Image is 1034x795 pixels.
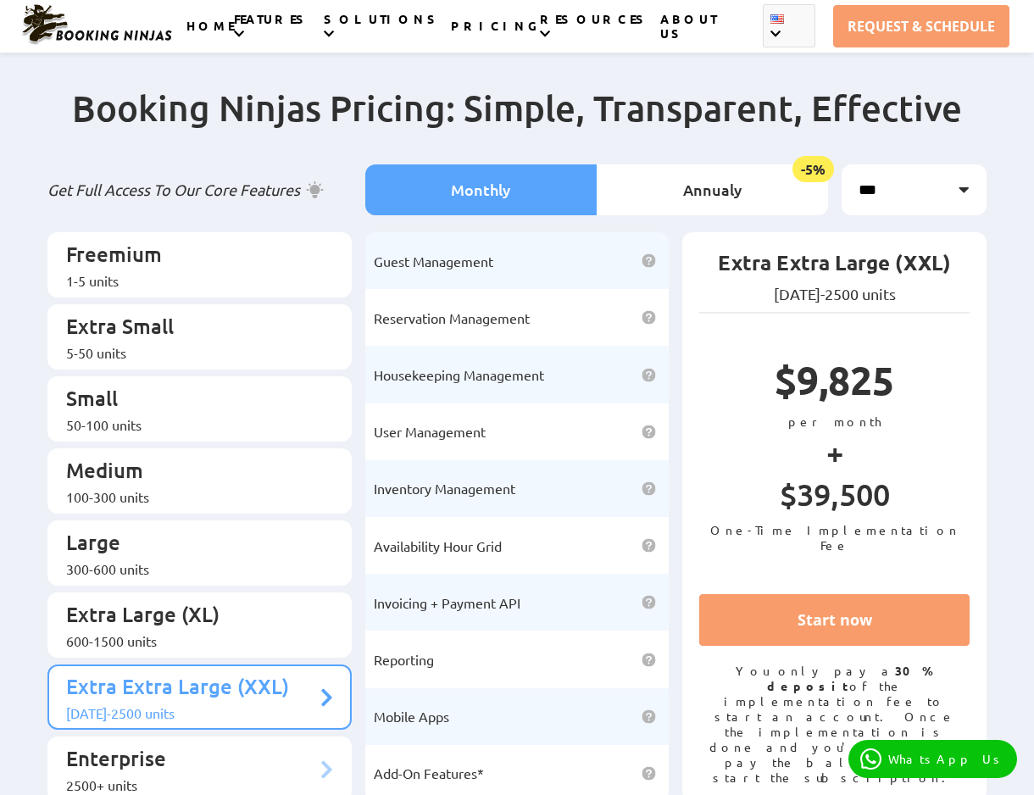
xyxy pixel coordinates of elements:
p: Extra Extra Large (XXL) [699,249,970,285]
span: Housekeeping Management [374,366,544,383]
img: help icon [642,425,656,439]
span: -5% [792,156,834,182]
img: help icon [642,595,656,609]
h2: Booking Ninjas Pricing: Simple, Transparent, Effective [47,86,987,164]
a: Start now [699,594,970,646]
div: 50-100 units [66,416,316,433]
img: help icon [642,653,656,667]
p: per month [699,414,970,429]
strong: 30% deposit [767,663,934,693]
span: Reporting [374,651,434,668]
a: HOME [186,18,234,53]
img: help icon [642,538,656,553]
img: help icon [642,481,656,496]
div: 100-300 units [66,488,316,505]
p: WhatsApp Us [888,752,1005,766]
span: Availability Hour Grid [374,537,502,554]
p: Enterprise [66,745,316,776]
img: help icon [642,766,656,781]
p: Extra Small [66,313,316,344]
p: Extra Large (XL) [66,601,316,632]
div: [DATE]-2500 units [66,704,316,721]
span: Add-On Features* [374,764,484,781]
p: Extra Extra Large (XXL) [66,673,316,704]
span: Inventory Management [374,480,515,497]
span: Reservation Management [374,309,530,326]
img: help icon [642,368,656,382]
img: help icon [642,709,656,724]
p: Freemium [66,241,316,272]
li: Annualy [597,164,828,215]
a: ABOUT US [660,11,717,60]
p: Small [66,385,316,416]
img: help icon [642,253,656,268]
li: Monthly [365,164,597,215]
div: 5-50 units [66,344,316,361]
div: 1-5 units [66,272,316,289]
p: $9,825 [699,355,970,414]
p: Medium [66,457,316,488]
p: + [699,429,970,475]
a: WhatsApp Us [848,740,1017,778]
div: 300-600 units [66,560,316,577]
p: You only pay a of the implementation fee to start an account. Once the implementation is done and... [699,663,970,785]
span: Invoicing + Payment API [374,594,520,611]
a: PRICING [451,18,540,53]
div: 600-1500 units [66,632,316,649]
img: help icon [642,310,656,325]
span: Mobile Apps [374,708,449,725]
p: Get Full Access To Our Core Features [47,180,352,200]
p: $39,500 [699,475,970,522]
span: User Management [374,423,486,440]
p: Large [66,529,316,560]
p: [DATE]-2500 units [699,285,970,303]
p: One-Time Implementation Fee [699,522,970,553]
div: 2500+ units [66,776,316,793]
span: Guest Management [374,253,493,270]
